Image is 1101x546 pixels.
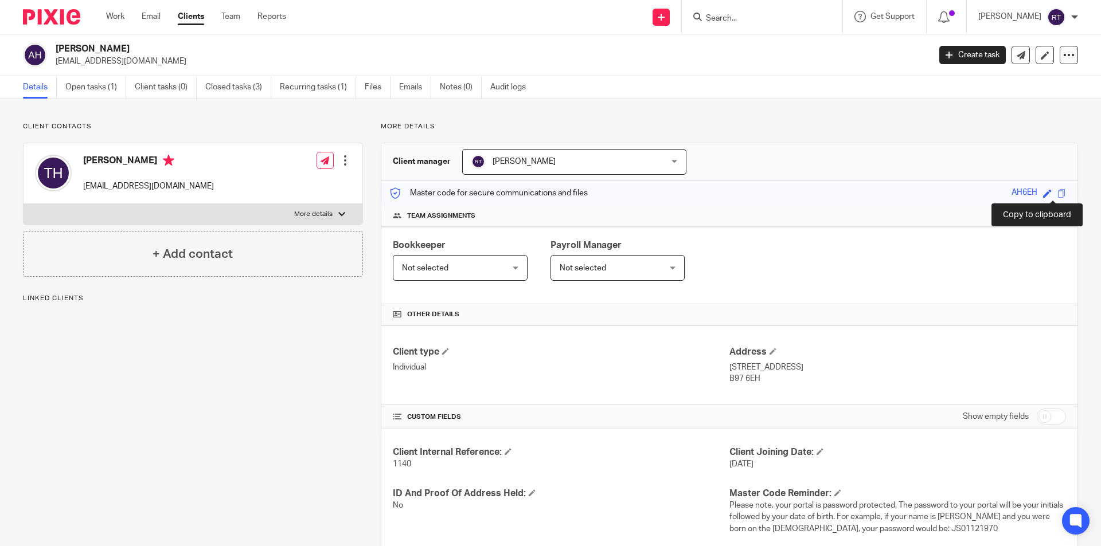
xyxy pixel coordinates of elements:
[280,76,356,99] a: Recurring tasks (1)
[705,14,808,24] input: Search
[729,460,753,468] span: [DATE]
[56,43,749,55] h2: [PERSON_NAME]
[963,411,1029,422] label: Show empty fields
[393,346,729,358] h4: Client type
[550,241,622,250] span: Payroll Manager
[381,122,1078,131] p: More details
[729,362,1066,373] p: [STREET_ADDRESS]
[729,488,1066,500] h4: Master Code Reminder:
[978,11,1041,22] p: [PERSON_NAME]
[402,264,448,272] span: Not selected
[729,373,1066,384] p: B97 6EH
[870,13,915,21] span: Get Support
[178,11,204,22] a: Clients
[1012,187,1037,200] div: AH6EH
[365,76,391,99] a: Files
[221,11,240,22] a: Team
[294,210,333,219] p: More details
[56,56,922,67] p: [EMAIL_ADDRESS][DOMAIN_NAME]
[23,294,363,303] p: Linked clients
[939,46,1006,64] a: Create task
[163,155,174,166] i: Primary
[407,211,475,221] span: Team assignments
[490,76,534,99] a: Audit logs
[399,76,431,99] a: Emails
[393,362,729,373] p: Individual
[83,155,214,169] h4: [PERSON_NAME]
[393,460,411,468] span: 1140
[440,76,482,99] a: Notes (0)
[407,310,459,319] span: Other details
[205,76,271,99] a: Closed tasks (3)
[493,158,556,166] span: [PERSON_NAME]
[393,446,729,458] h4: Client Internal Reference:
[393,501,403,509] span: No
[729,501,1063,533] span: Please note, your portal is password protected. The password to your portal will be your initials...
[23,43,47,67] img: svg%3E
[729,346,1066,358] h4: Address
[153,245,233,263] h4: + Add contact
[83,180,214,192] p: [EMAIL_ADDRESS][DOMAIN_NAME]
[35,155,72,191] img: svg%3E
[393,156,451,167] h3: Client manager
[142,11,161,22] a: Email
[729,446,1066,458] h4: Client Joining Date:
[106,11,124,22] a: Work
[23,9,80,25] img: Pixie
[65,76,126,99] a: Open tasks (1)
[393,413,729,422] h4: CUSTOM FIELDS
[23,122,363,131] p: Client contacts
[135,76,197,99] a: Client tasks (0)
[560,264,606,272] span: Not selected
[1047,8,1065,26] img: svg%3E
[393,241,446,250] span: Bookkeeper
[257,11,286,22] a: Reports
[393,488,729,500] h4: ID And Proof Of Address Held:
[23,76,57,99] a: Details
[471,155,485,168] img: svg%3E
[390,187,588,199] p: Master code for secure communications and files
